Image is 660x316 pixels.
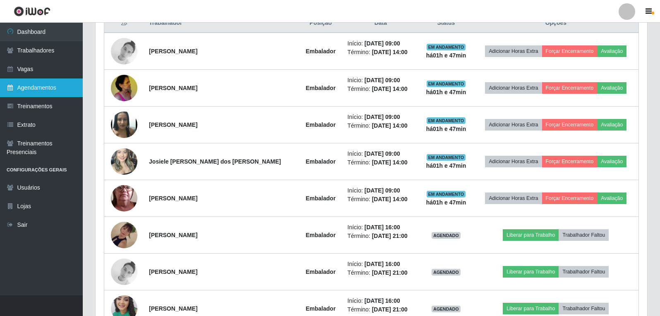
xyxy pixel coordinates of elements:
[149,85,197,91] strong: [PERSON_NAME]
[149,121,197,128] strong: [PERSON_NAME]
[473,14,639,33] th: Opções
[111,169,137,228] img: 1744294731442.jpeg
[427,44,466,50] span: EM ANDAMENTO
[597,192,626,204] button: Avaliação
[372,306,408,313] time: [DATE] 21:00
[542,82,598,94] button: Forçar Encerramento
[432,269,461,276] span: AGENDADO
[365,187,400,194] time: [DATE] 09:00
[485,82,542,94] button: Adicionar Horas Extra
[559,229,609,241] button: Trabalhador Faltou
[299,14,342,33] th: Posição
[343,14,419,33] th: Data
[542,156,598,167] button: Forçar Encerramento
[542,45,598,57] button: Forçar Encerramento
[365,40,400,47] time: [DATE] 09:00
[348,158,414,167] li: Término:
[348,223,414,232] li: Início:
[419,14,473,33] th: Status
[306,48,336,55] strong: Embalador
[372,233,408,239] time: [DATE] 21:00
[111,70,137,105] img: 1739839717367.jpeg
[432,232,461,239] span: AGENDADO
[111,38,137,64] img: 1730297824341.jpeg
[485,45,542,57] button: Adicionar Horas Extra
[306,195,336,202] strong: Embalador
[365,224,400,230] time: [DATE] 16:00
[503,266,559,278] button: Liberar para Trabalho
[149,195,197,202] strong: [PERSON_NAME]
[365,77,400,83] time: [DATE] 09:00
[149,305,197,312] strong: [PERSON_NAME]
[348,76,414,85] li: Início:
[372,269,408,276] time: [DATE] 21:00
[348,48,414,57] li: Término:
[432,306,461,312] span: AGENDADO
[372,122,408,129] time: [DATE] 14:00
[426,199,466,206] strong: há 01 h e 47 min
[306,85,336,91] strong: Embalador
[348,186,414,195] li: Início:
[372,196,408,202] time: [DATE] 14:00
[427,191,466,197] span: EM ANDAMENTO
[306,305,336,312] strong: Embalador
[348,297,414,305] li: Início:
[149,48,197,55] strong: [PERSON_NAME]
[559,266,609,278] button: Trabalhador Faltou
[372,86,408,92] time: [DATE] 14:00
[144,14,299,33] th: Trabalhador
[348,113,414,121] li: Início:
[306,158,336,165] strong: Embalador
[372,159,408,166] time: [DATE] 14:00
[14,6,50,17] img: CoreUI Logo
[426,126,466,132] strong: há 01 h e 47 min
[597,119,626,131] button: Avaliação
[149,232,197,238] strong: [PERSON_NAME]
[426,89,466,95] strong: há 01 h e 47 min
[111,259,137,285] img: 1730297824341.jpeg
[427,154,466,161] span: EM ANDAMENTO
[348,305,414,314] li: Término:
[348,268,414,277] li: Término:
[149,158,281,165] strong: Josiele [PERSON_NAME] dos [PERSON_NAME]
[597,45,626,57] button: Avaliação
[542,192,598,204] button: Forçar Encerramento
[111,211,137,259] img: 1705758953122.jpeg
[348,232,414,240] li: Término:
[111,144,137,179] img: 1743001301270.jpeg
[503,229,559,241] button: Liberar para Trabalho
[485,119,542,131] button: Adicionar Horas Extra
[348,195,414,204] li: Término:
[426,52,466,59] strong: há 01 h e 47 min
[348,85,414,93] li: Término:
[111,109,137,141] img: 1732819988000.jpeg
[306,121,336,128] strong: Embalador
[426,162,466,169] strong: há 01 h e 47 min
[427,81,466,87] span: EM ANDAMENTO
[597,156,626,167] button: Avaliação
[306,268,336,275] strong: Embalador
[559,303,609,314] button: Trabalhador Faltou
[348,150,414,158] li: Início:
[149,268,197,275] strong: [PERSON_NAME]
[485,156,542,167] button: Adicionar Horas Extra
[503,303,559,314] button: Liberar para Trabalho
[306,232,336,238] strong: Embalador
[365,297,400,304] time: [DATE] 16:00
[365,261,400,267] time: [DATE] 16:00
[542,119,598,131] button: Forçar Encerramento
[365,150,400,157] time: [DATE] 09:00
[348,260,414,268] li: Início:
[365,114,400,120] time: [DATE] 09:00
[485,192,542,204] button: Adicionar Horas Extra
[348,121,414,130] li: Término:
[372,49,408,55] time: [DATE] 14:00
[597,82,626,94] button: Avaliação
[427,117,466,124] span: EM ANDAMENTO
[348,39,414,48] li: Início:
